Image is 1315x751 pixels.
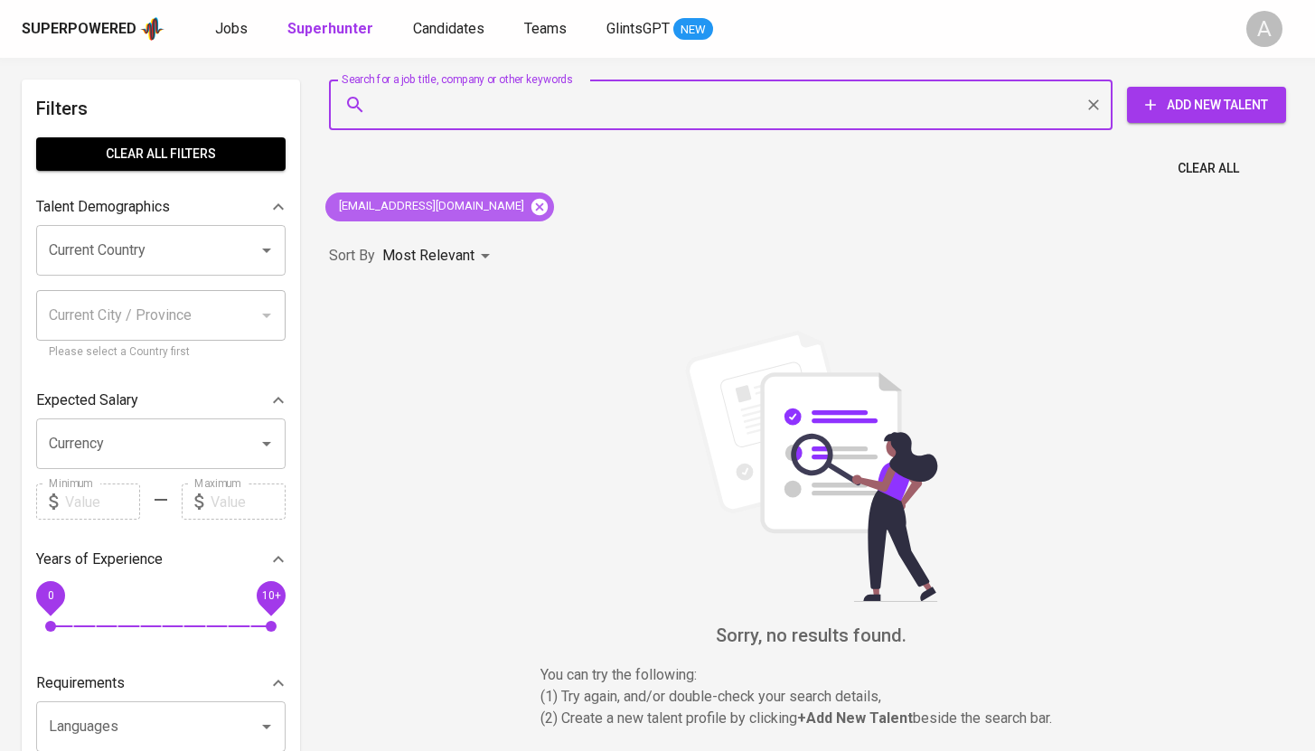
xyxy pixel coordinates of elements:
b: Superhunter [287,20,373,37]
button: Open [254,714,279,739]
a: Superhunter [287,18,377,41]
input: Value [211,483,286,520]
img: app logo [140,15,164,42]
p: Years of Experience [36,549,163,570]
span: NEW [673,21,713,39]
p: (2) Create a new talent profile by clicking beside the search bar. [540,708,1083,729]
a: Superpoweredapp logo [22,15,164,42]
span: GlintsGPT [606,20,670,37]
img: file_searching.svg [676,331,947,602]
div: Talent Demographics [36,189,286,225]
a: GlintsGPT NEW [606,18,713,41]
span: 0 [47,589,53,602]
a: Jobs [215,18,251,41]
span: [EMAIL_ADDRESS][DOMAIN_NAME] [325,198,535,215]
p: (1) Try again, and/or double-check your search details, [540,686,1083,708]
button: Clear [1081,92,1106,117]
span: Clear All filters [51,143,271,165]
h6: Filters [36,94,286,123]
span: 10+ [261,589,280,602]
h6: Sorry, no results found. [329,621,1293,650]
div: Requirements [36,665,286,701]
p: Requirements [36,672,125,694]
b: + Add New Talent [797,709,913,727]
div: Most Relevant [382,239,496,273]
button: Clear All filters [36,137,286,171]
p: Most Relevant [382,245,474,267]
div: Superpowered [22,19,136,40]
span: Teams [524,20,567,37]
a: Candidates [413,18,488,41]
span: Add New Talent [1141,94,1272,117]
p: You can try the following : [540,664,1083,686]
div: [EMAIL_ADDRESS][DOMAIN_NAME] [325,192,554,221]
p: Please select a Country first [49,343,273,361]
p: Talent Demographics [36,196,170,218]
button: Clear All [1170,152,1246,185]
span: Candidates [413,20,484,37]
span: Jobs [215,20,248,37]
p: Sort By [329,245,375,267]
p: Expected Salary [36,390,138,411]
button: Add New Talent [1127,87,1286,123]
span: Clear All [1178,157,1239,180]
div: Years of Experience [36,541,286,577]
a: Teams [524,18,570,41]
button: Open [254,238,279,263]
div: Expected Salary [36,382,286,418]
input: Value [65,483,140,520]
div: A [1246,11,1282,47]
button: Open [254,431,279,456]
